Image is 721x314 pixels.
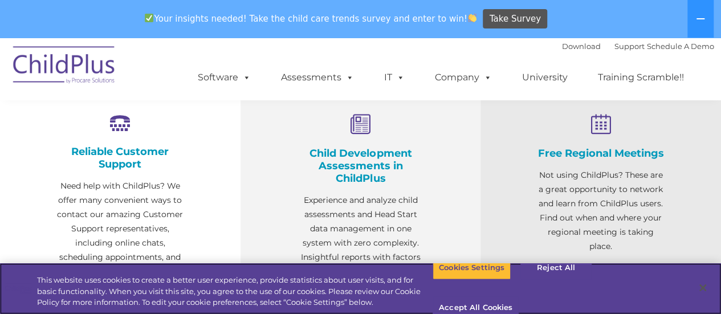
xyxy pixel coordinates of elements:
p: Not using ChildPlus? These are a great opportunity to network and learn from ChildPlus users. Fin... [537,168,664,254]
button: Cookies Settings [433,256,511,280]
h4: Reliable Customer Support [57,145,184,170]
p: Experience and analyze child assessments and Head Start data management in one system with zero c... [298,193,424,279]
a: University [511,66,579,89]
a: Download [562,42,601,51]
span: Your insights needed! Take the child care trends survey and enter to win! [140,7,482,30]
a: Company [423,66,503,89]
a: IT [373,66,416,89]
h4: Child Development Assessments in ChildPlus [298,147,424,185]
a: Support [614,42,645,51]
img: 👏 [468,14,476,22]
span: Take Survey [490,9,541,29]
a: Training Scramble!! [586,66,695,89]
a: Software [186,66,262,89]
font: | [562,42,714,51]
span: Last name [158,75,193,84]
a: Take Survey [483,9,547,29]
p: Need help with ChildPlus? We offer many convenient ways to contact our amazing Customer Support r... [57,179,184,279]
img: ✅ [145,14,153,22]
span: Phone number [158,122,207,131]
a: Assessments [270,66,365,89]
button: Reject All [520,256,592,280]
div: This website uses cookies to create a better user experience, provide statistics about user visit... [37,275,433,308]
img: ChildPlus by Procare Solutions [7,38,121,95]
h4: Free Regional Meetings [537,147,664,160]
button: Close [690,275,715,300]
a: Schedule A Demo [647,42,714,51]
